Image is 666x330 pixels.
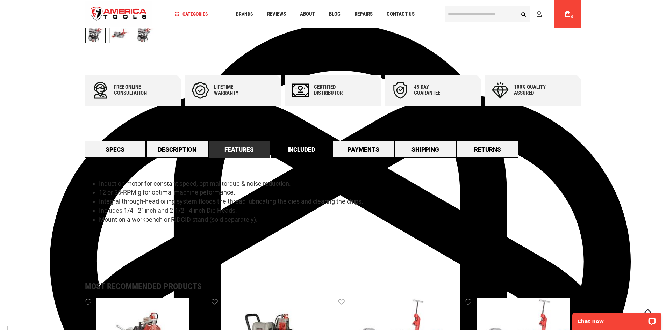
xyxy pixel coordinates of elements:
[351,9,376,19] a: Repairs
[214,84,256,96] div: Lifetime warranty
[297,9,318,19] a: About
[99,188,581,197] li: 12 or 36-RPM g for optimal machine peformance.
[514,84,556,96] div: 100% quality assured
[233,9,256,19] a: Brands
[99,215,581,224] li: Mount on a workbench or RIDGID stand (sold separately).
[387,12,415,17] span: Contact Us
[457,141,518,158] a: Returns
[300,12,315,17] span: About
[99,179,581,188] li: Induction motor for constant speed, optimal torque & noise reduction.
[384,9,418,19] a: Contact Us
[414,84,456,96] div: 45 day Guarantee
[99,197,581,206] li: Integral through-head oiling system floods the thread lubricating the dies and clearing the chips.
[99,206,581,215] li: Includes 1/4 - 2" inch and 2-1/2 - 4 inch Die Heads.
[314,84,356,96] div: Certified Distributor
[85,282,557,291] strong: Most Recommended Products
[355,12,373,17] span: Repairs
[109,19,134,47] div: RIDGID 26097 1/4" - 4" NPT HAMMER CHUCK MACHINE
[329,12,341,17] span: Blog
[171,9,211,19] a: Categories
[134,19,155,47] div: RIDGID 26097 1/4" - 4" NPT HAMMER CHUCK MACHINE
[271,141,332,158] a: Included
[85,1,153,27] img: America Tools
[571,15,573,19] span: 0
[267,12,286,17] span: Reviews
[333,141,394,158] a: Payments
[85,1,153,27] a: store logo
[174,12,208,16] span: Categories
[114,84,156,96] div: Free online consultation
[147,141,208,158] a: Description
[395,141,456,158] a: Shipping
[85,141,146,158] a: Specs
[264,9,289,19] a: Reviews
[134,23,155,43] img: RIDGID 26097 1/4" - 4" NPT HAMMER CHUCK MACHINE
[209,141,270,158] a: Features
[326,9,344,19] a: Blog
[568,308,666,330] iframe: LiveChat chat widget
[517,7,530,21] button: Search
[236,12,253,16] span: Brands
[110,23,130,43] img: RIDGID 26097 1/4" - 4" NPT HAMMER CHUCK MACHINE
